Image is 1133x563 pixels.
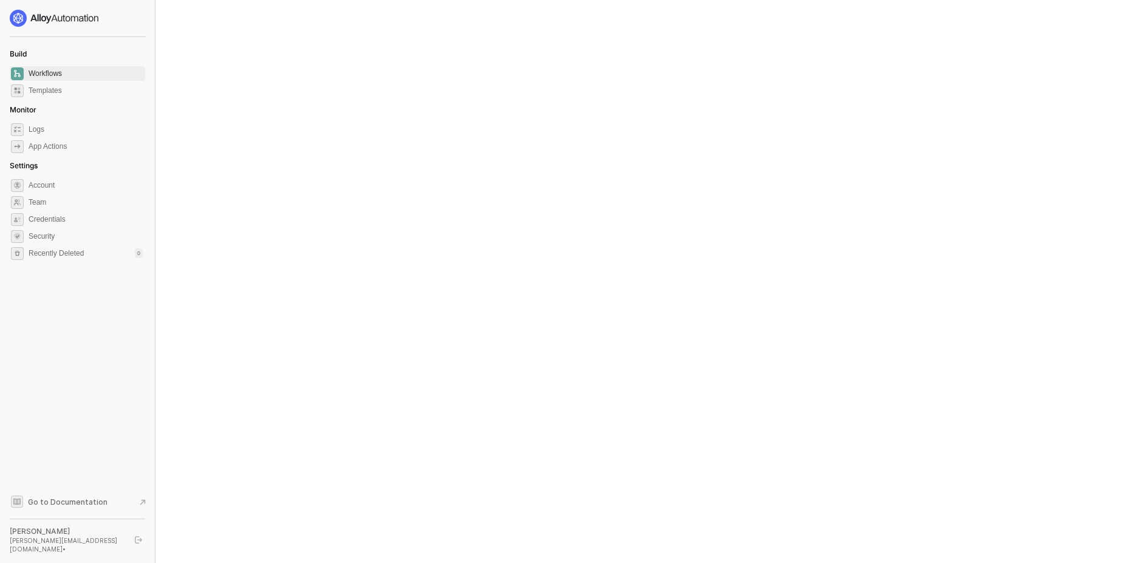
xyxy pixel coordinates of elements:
span: settings [11,247,24,260]
span: Monitor [10,105,36,114]
div: App Actions [29,142,67,152]
span: logout [135,536,142,544]
span: Workflows [29,66,143,81]
span: Team [29,195,143,210]
span: Logs [29,122,143,137]
span: team [11,196,24,209]
span: Build [10,49,27,58]
span: Go to Documentation [28,497,107,507]
a: logo [10,10,145,27]
span: marketplace [11,84,24,97]
a: Knowledge Base [10,494,146,509]
span: document-arrow [137,496,149,508]
span: security [11,230,24,243]
span: documentation [11,496,23,508]
div: [PERSON_NAME] [10,527,124,536]
div: 0 [135,248,143,258]
span: Settings [10,161,38,170]
span: Credentials [29,212,143,227]
div: [PERSON_NAME][EMAIL_ADDRESS][DOMAIN_NAME] • [10,536,124,553]
img: logo [10,10,100,27]
span: credentials [11,213,24,226]
span: dashboard [11,67,24,80]
span: icon-logs [11,123,24,136]
span: icon-app-actions [11,140,24,153]
span: Templates [29,83,143,98]
span: settings [11,179,24,192]
span: Account [29,178,143,193]
span: Recently Deleted [29,248,84,259]
span: Security [29,229,143,244]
